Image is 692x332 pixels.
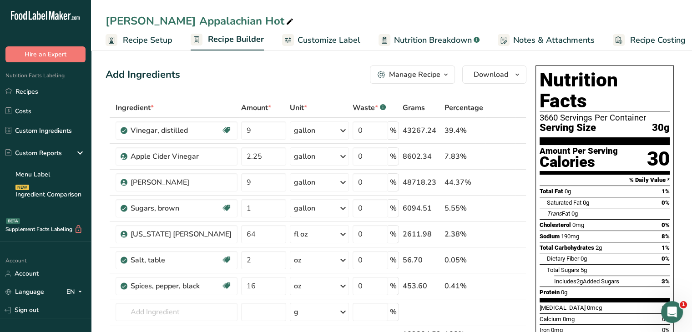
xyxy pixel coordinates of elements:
div: Sugars, brown [131,203,221,214]
a: Notes & Attachments [498,30,595,50]
span: 1 [680,301,687,308]
div: gallon [294,125,315,136]
span: 8% [662,233,670,240]
span: 0mcg [587,304,602,311]
div: BETA [6,218,20,224]
span: 0mg [563,316,575,322]
div: 39.4% [444,125,483,136]
span: 5g [581,267,587,273]
a: Recipe Costing [613,30,686,50]
div: Calories [540,156,618,169]
div: 48718.23 [403,177,441,188]
span: Recipe Setup [123,34,172,46]
section: % Daily Value * [540,175,670,186]
div: 43267.24 [403,125,441,136]
span: 0% [662,255,670,262]
span: [MEDICAL_DATA] [540,304,586,311]
div: 30 [647,147,670,171]
span: 190mg [561,233,579,240]
div: EN [66,287,86,297]
button: Hire an Expert [5,46,86,62]
span: Protein [540,289,560,296]
div: 2611.98 [403,229,441,240]
div: Spices, pepper, black [131,281,221,292]
div: 44.37% [444,177,483,188]
span: Ingredient [116,102,154,113]
div: Vinegar, distilled [131,125,221,136]
span: Includes Added Sugars [554,278,619,285]
span: Notes & Attachments [513,34,595,46]
span: Download [474,69,508,80]
div: gallon [294,151,315,162]
span: 0% [662,199,670,206]
span: 30g [652,122,670,134]
a: Recipe Setup [106,30,172,50]
div: [PERSON_NAME] [131,177,232,188]
span: 1% [662,244,670,251]
span: Recipe Builder [208,33,264,45]
div: 0.05% [444,255,483,266]
span: 0mg [572,221,584,228]
span: Total Fat [540,188,563,195]
span: Fat [547,210,570,217]
div: [PERSON_NAME] Appalachian Hot [106,13,295,29]
div: Apple Cider Vinegar [131,151,232,162]
span: Unit [290,102,307,113]
div: Amount Per Serving [540,147,618,156]
span: 0g [581,255,587,262]
div: fl oz [294,229,308,240]
span: Amount [241,102,271,113]
div: Waste [353,102,386,113]
input: Add Ingredient [116,303,237,321]
a: Nutrition Breakdown [379,30,480,50]
button: Download [462,65,526,84]
div: gallon [294,177,315,188]
div: Add Ingredients [106,67,180,82]
span: Calcium [540,316,561,322]
span: Serving Size [540,122,596,134]
div: 7.83% [444,151,483,162]
span: 1% [662,188,670,195]
span: Dietary Fiber [547,255,579,262]
span: Grams [403,102,425,113]
div: g [294,307,298,317]
span: Nutrition Breakdown [394,34,472,46]
span: 2g [596,244,602,251]
iframe: Intercom live chat [661,301,683,323]
div: 2.38% [444,229,483,240]
div: 5.55% [444,203,483,214]
span: Saturated Fat [547,199,581,206]
div: 56.70 [403,255,441,266]
span: Percentage [444,102,483,113]
div: 8602.34 [403,151,441,162]
div: [US_STATE] [PERSON_NAME] [131,229,232,240]
div: oz [294,281,301,292]
span: 0% [662,221,670,228]
h1: Nutrition Facts [540,70,670,111]
span: 2g [576,278,583,285]
span: Total Sugars [547,267,579,273]
button: Manage Recipe [370,65,455,84]
div: Custom Reports [5,148,62,158]
span: 0g [561,289,567,296]
div: 6094.51 [403,203,441,214]
div: gallon [294,203,315,214]
span: Total Carbohydrates [540,244,594,251]
div: Salt, table [131,255,221,266]
span: Customize Label [298,34,360,46]
a: Customize Label [282,30,360,50]
a: Recipe Builder [191,29,264,51]
a: Language [5,284,44,300]
div: oz [294,255,301,266]
div: NEW [15,185,29,190]
div: 453.60 [403,281,441,292]
i: Trans [547,210,562,217]
span: 3% [662,278,670,285]
span: Cholesterol [540,221,571,228]
div: 3660 Servings Per Container [540,113,670,122]
span: 0g [571,210,578,217]
span: 0g [583,199,589,206]
span: Recipe Costing [630,34,686,46]
div: Manage Recipe [389,69,440,80]
span: 0g [565,188,571,195]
